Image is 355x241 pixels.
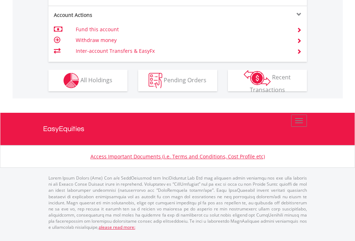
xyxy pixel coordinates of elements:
[76,46,288,56] td: Inter-account Transfers & EasyFx
[64,73,79,88] img: holdings-wht.png
[80,76,112,84] span: All Holdings
[48,70,127,91] button: All Holdings
[76,24,288,35] td: Fund this account
[43,113,312,145] a: EasyEquities
[48,175,307,230] p: Lorem Ipsum Dolors (Ame) Con a/e SeddOeiusmod tem InciDiduntut Lab Etd mag aliquaen admin veniamq...
[164,76,206,84] span: Pending Orders
[90,153,265,160] a: Access Important Documents (i.e. Terms and Conditions, Cost Profile etc)
[76,35,288,46] td: Withdraw money
[138,70,217,91] button: Pending Orders
[48,11,178,19] div: Account Actions
[244,70,271,86] img: transactions-zar-wht.png
[99,224,135,230] a: please read more:
[228,70,307,91] button: Recent Transactions
[149,73,162,88] img: pending_instructions-wht.png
